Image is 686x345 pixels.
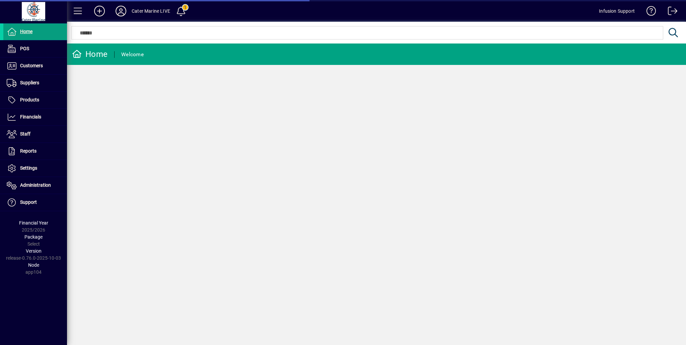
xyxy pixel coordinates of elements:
[20,131,30,137] span: Staff
[20,80,39,85] span: Suppliers
[20,46,29,51] span: POS
[110,5,132,17] button: Profile
[3,58,67,74] a: Customers
[20,114,41,119] span: Financials
[641,1,656,23] a: Knowledge Base
[26,248,42,254] span: Version
[20,165,37,171] span: Settings
[3,160,67,177] a: Settings
[20,148,37,154] span: Reports
[3,109,67,125] a: Financials
[3,126,67,143] a: Staff
[121,49,144,60] div: Welcome
[19,220,48,226] span: Financial Year
[24,234,43,240] span: Package
[20,199,37,205] span: Support
[663,1,678,23] a: Logout
[3,177,67,194] a: Administration
[3,92,67,108] a: Products
[20,97,39,102] span: Products
[72,49,108,60] div: Home
[28,262,39,268] span: Node
[89,5,110,17] button: Add
[20,182,51,188] span: Administration
[20,29,32,34] span: Home
[20,63,43,68] span: Customers
[3,40,67,57] a: POS
[132,6,170,16] div: Cater Marine LIVE
[599,6,635,16] div: Infusion Support
[3,75,67,91] a: Suppliers
[3,143,67,160] a: Reports
[3,194,67,211] a: Support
